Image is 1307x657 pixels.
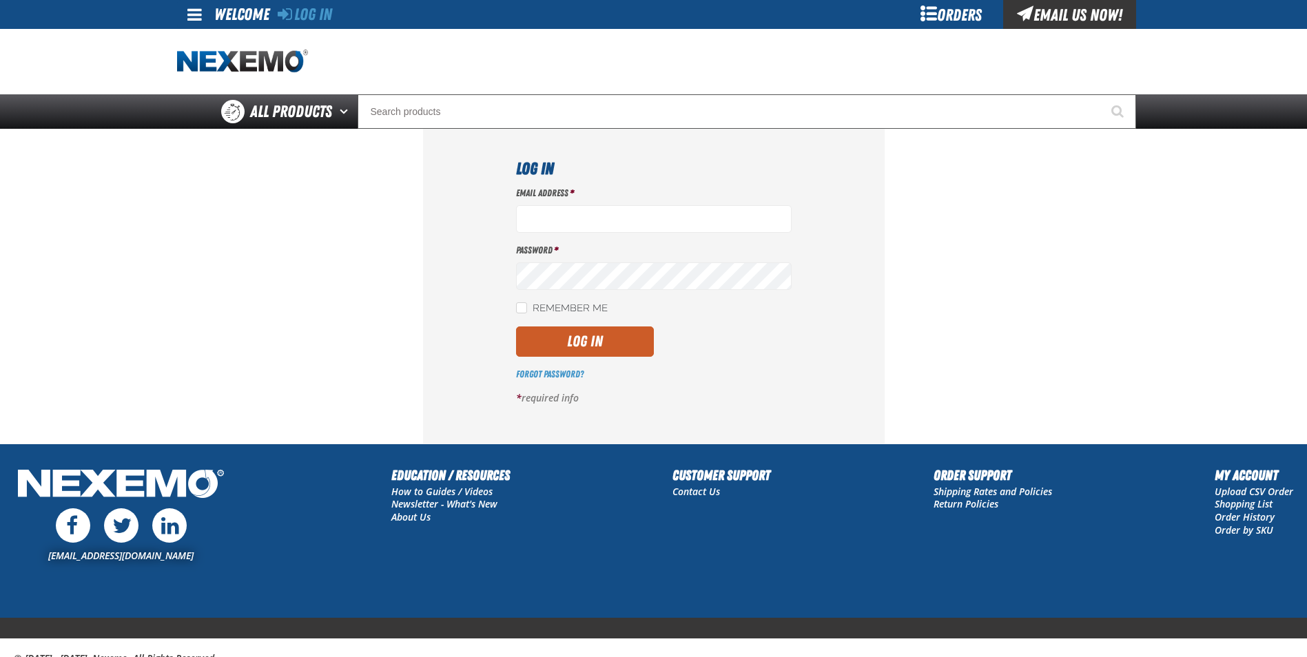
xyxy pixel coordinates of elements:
[48,549,194,562] a: [EMAIL_ADDRESS][DOMAIN_NAME]
[1102,94,1136,129] button: Start Searching
[1215,497,1273,510] a: Shopping List
[177,50,308,74] img: Nexemo logo
[1215,523,1273,536] a: Order by SKU
[516,156,792,181] h1: Log In
[335,94,358,129] button: Open All Products pages
[934,465,1052,486] h2: Order Support
[934,497,998,510] a: Return Policies
[516,302,608,315] label: Remember Me
[391,510,431,523] a: About Us
[934,485,1052,498] a: Shipping Rates and Policies
[1215,465,1293,486] h2: My Account
[358,94,1136,129] input: Search
[516,326,654,357] button: Log In
[516,187,792,200] label: Email Address
[391,497,497,510] a: Newsletter - What's New
[278,5,332,24] a: Log In
[250,99,332,124] span: All Products
[177,50,308,74] a: Home
[391,465,510,486] h2: Education / Resources
[672,485,720,498] a: Contact Us
[14,465,228,505] img: Nexemo Logo
[516,368,584,379] a: Forgot Password?
[1215,510,1275,523] a: Order History
[516,244,792,257] label: Password
[1215,485,1293,498] a: Upload CSV Order
[391,485,493,498] a: How to Guides / Videos
[672,465,770,486] h2: Customer Support
[516,392,792,405] p: required info
[516,302,527,313] input: Remember Me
